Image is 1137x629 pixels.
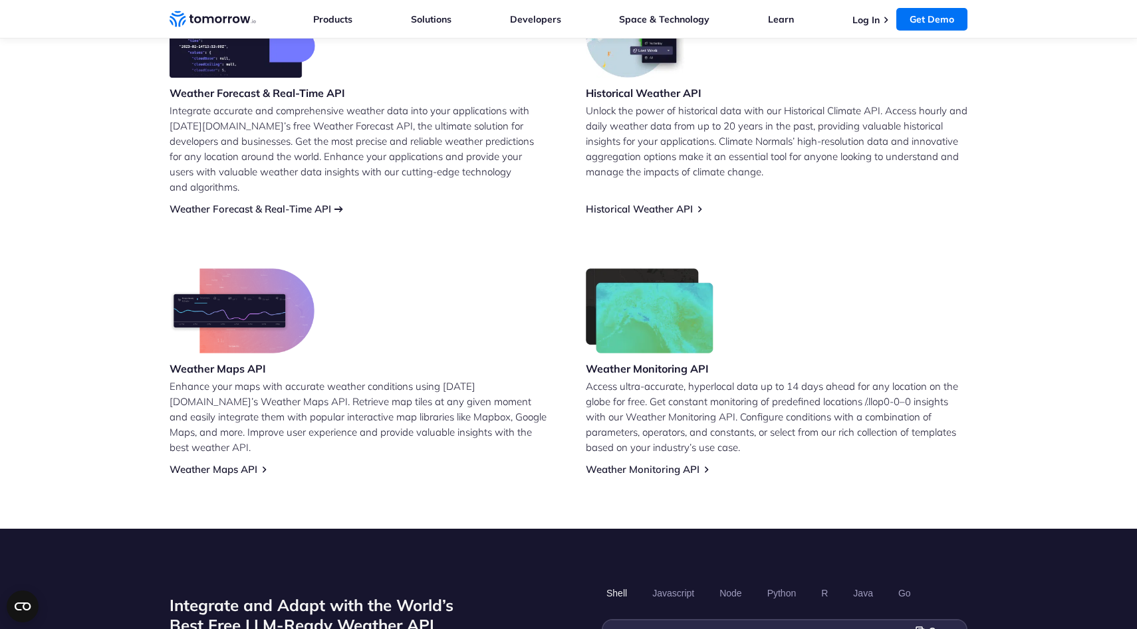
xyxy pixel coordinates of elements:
p: Unlock the power of historical data with our Historical Climate API. Access hourly and daily weat... [586,103,967,179]
button: R [817,582,832,604]
p: Access ultra-accurate, hyperlocal data up to 14 days ahead for any location on the globe for free... [586,379,967,455]
a: Products [313,13,352,25]
a: Home link [170,9,256,29]
button: Python [763,582,801,604]
a: Get Demo [896,8,967,31]
button: Javascript [648,582,699,604]
p: Integrate accurate and comprehensive weather data into your applications with [DATE][DOMAIN_NAME]... [170,103,551,195]
h3: Weather Forecast & Real-Time API [170,86,345,100]
button: Java [848,582,878,604]
button: Shell [602,582,632,604]
button: Node [715,582,746,604]
a: Developers [510,13,561,25]
p: Enhance your maps with accurate weather conditions using [DATE][DOMAIN_NAME]’s Weather Maps API. ... [170,379,551,455]
a: Log In [852,14,880,26]
button: Go [894,582,916,604]
button: Open CMP widget [7,590,39,622]
a: Weather Maps API [170,463,257,476]
h3: Historical Weather API [586,86,701,100]
a: Weather Forecast & Real-Time API [170,203,331,215]
a: Historical Weather API [586,203,693,215]
a: Weather Monitoring API [586,463,699,476]
h3: Weather Monitoring API [586,361,713,376]
h3: Weather Maps API [170,361,315,376]
a: Solutions [411,13,451,25]
a: Space & Technology [619,13,709,25]
a: Learn [768,13,794,25]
